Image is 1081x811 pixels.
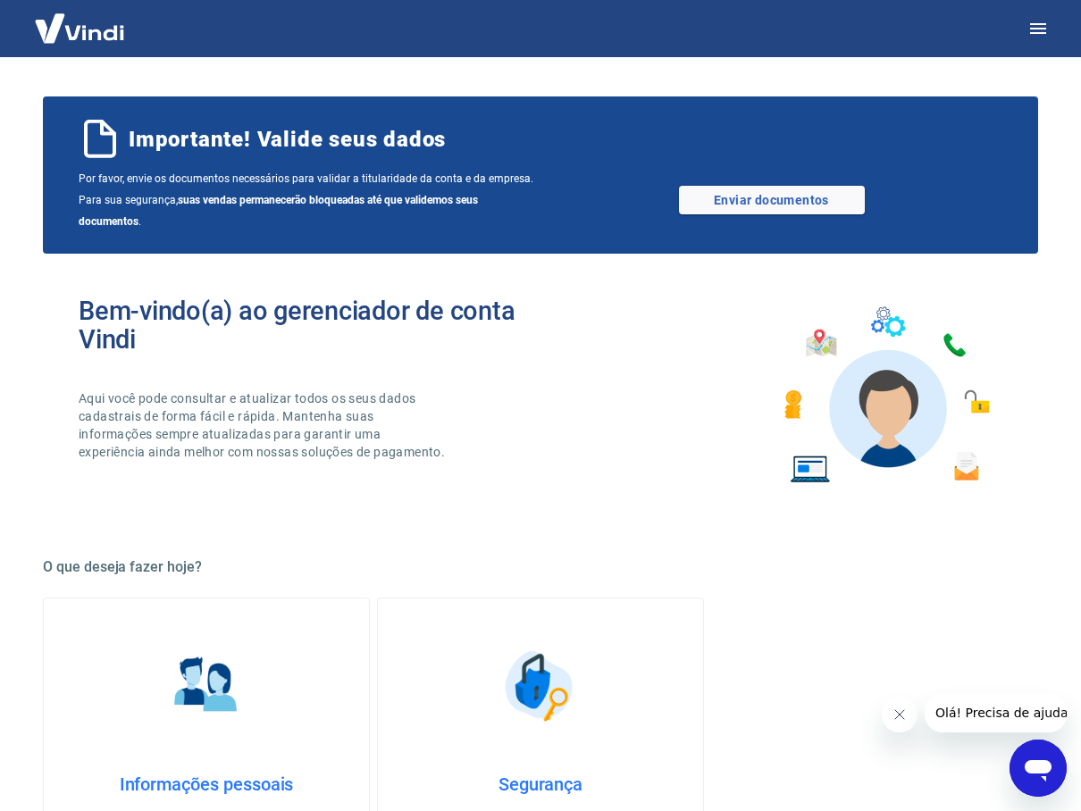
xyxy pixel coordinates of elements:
b: suas vendas permanecerão bloqueadas até que validemos seus documentos [79,194,478,228]
span: Importante! Valide seus dados [129,125,446,154]
h5: O que deseja fazer hoje? [43,558,1038,576]
h4: Informações pessoais [72,773,340,795]
iframe: Botão para abrir a janela de mensagens [1010,740,1067,797]
img: Informações pessoais [162,641,251,731]
iframe: Fechar mensagem [882,697,918,732]
img: Vindi [21,1,138,55]
h4: Segurança [406,773,675,795]
h2: Bem-vindo(a) ao gerenciador de conta Vindi [79,297,540,354]
p: Aqui você pode consultar e atualizar todos os seus dados cadastrais de forma fácil e rápida. Mant... [79,389,448,461]
img: Imagem de um avatar masculino com diversos icones exemplificando as funcionalidades do gerenciado... [768,297,1002,494]
iframe: Mensagem da empresa [925,693,1067,732]
a: Enviar documentos [679,186,865,214]
span: Olá! Precisa de ajuda? [11,13,150,27]
span: Por favor, envie os documentos necessários para validar a titularidade da conta e da empresa. Par... [79,168,540,232]
img: Segurança [496,641,585,731]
